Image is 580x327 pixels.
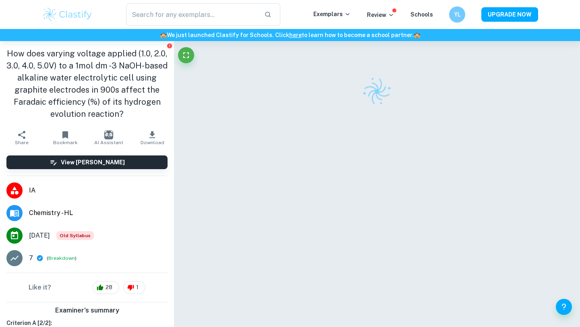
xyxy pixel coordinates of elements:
span: 🏫 [414,32,420,38]
a: Schools [410,11,433,18]
button: Fullscreen [178,47,194,63]
button: UPGRADE NOW [481,7,538,22]
div: 1 [123,281,145,294]
p: Review [367,10,394,19]
h6: We just launched Clastify for Schools. Click to learn how to become a school partner. [2,31,578,39]
input: Search for any exemplars... [126,3,258,26]
button: Report issue [166,43,172,49]
button: View [PERSON_NAME] [6,155,168,169]
div: 28 [93,281,119,294]
p: Exemplars [313,10,351,19]
span: Old Syllabus [56,231,94,240]
button: YL [449,6,465,23]
button: Bookmark [43,126,87,149]
div: Starting from the May 2025 session, the Chemistry IA requirements have changed. It's OK to refer ... [56,231,94,240]
span: [DATE] [29,231,50,240]
h6: YL [453,10,462,19]
span: AI Assistant [94,140,123,145]
span: 1 [132,284,143,292]
span: IA [29,186,168,195]
h1: How does varying voltage applied (1.0, 2.0, 3.0, 4.0, 5.0V) to a 1mol dm -3 NaOH-based alkaline w... [6,48,168,120]
button: Help and Feedback [556,299,572,315]
img: Clastify logo [42,6,93,23]
button: Download [130,126,174,149]
h6: Like it? [29,283,51,292]
span: Chemistry - HL [29,208,168,218]
a: here [289,32,302,38]
span: Share [15,140,29,145]
span: Download [141,140,164,145]
button: AI Assistant [87,126,130,149]
span: 🏫 [160,32,167,38]
img: Clastify logo [358,72,396,110]
button: Breakdown [48,255,75,262]
span: Bookmark [53,140,78,145]
img: AI Assistant [104,130,113,139]
span: ( ) [47,255,77,262]
span: 28 [101,284,117,292]
p: 7 [29,253,33,263]
h6: Examiner's summary [3,306,171,315]
h6: View [PERSON_NAME] [61,158,125,167]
